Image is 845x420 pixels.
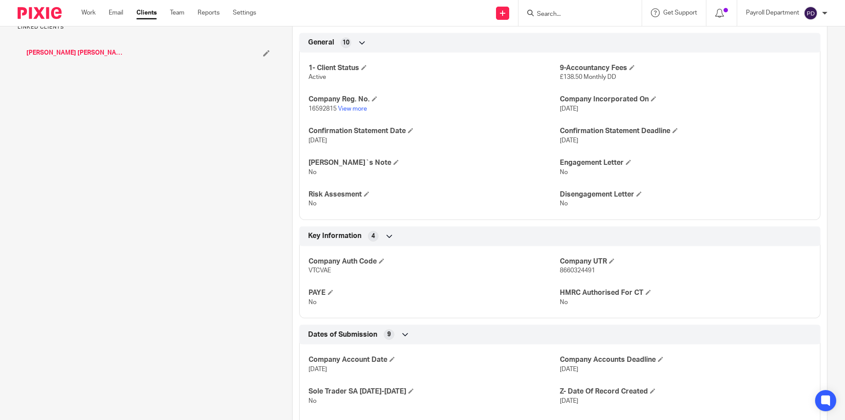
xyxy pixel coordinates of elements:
span: 10 [342,38,349,47]
span: [DATE] [309,138,327,144]
h4: 9-Accountancy Fees [560,63,811,73]
img: svg%3E [804,6,818,20]
h4: Disengagement Letter [560,190,811,199]
h4: PAYE [309,288,560,297]
h4: HMRC Authorised For CT [560,288,811,297]
a: Reports [198,8,220,17]
a: [PERSON_NAME] [PERSON_NAME] (FRESH PIZZA) [26,48,124,57]
a: Clients [136,8,157,17]
span: 16592815 [309,106,337,112]
span: [DATE] [560,106,578,112]
h4: Company Auth Code [309,257,560,266]
h4: Company Accounts Deadline [560,355,811,364]
span: No [560,299,568,305]
h4: Engagement Letter [560,158,811,167]
img: Pixie [18,7,62,19]
span: General [308,38,334,47]
h4: Risk Assesment [309,190,560,199]
a: View more [338,106,367,112]
h4: Z- Date Of Record Created [560,387,811,396]
h4: Company Account Date [309,355,560,364]
h4: 1- Client Status [309,63,560,73]
a: Email [109,8,123,17]
span: [DATE] [560,138,578,144]
span: Key Information [308,231,361,241]
span: No [560,201,568,207]
span: [DATE] [560,398,578,404]
span: 8660324491 [560,268,595,274]
h4: Sole Trader SA [DATE]-[DATE] [309,387,560,396]
p: Linked clients [18,24,279,31]
span: [DATE] [560,366,578,372]
span: No [309,201,316,207]
h4: Company UTR [560,257,811,266]
h4: Confirmation Statement Deadline [560,126,811,136]
span: Dates of Submission [308,330,377,339]
a: Settings [233,8,256,17]
p: Payroll Department [746,8,799,17]
h4: Company Reg. No. [309,95,560,104]
h4: Company Incorporated On [560,95,811,104]
span: VTCVAE [309,268,331,274]
span: Active [309,74,326,80]
span: 4 [371,232,375,241]
h4: [PERSON_NAME]`s Note [309,158,560,167]
span: No [309,398,316,404]
span: Get Support [663,10,697,16]
span: £138.50 Monthly DD [560,74,616,80]
h4: Confirmation Statement Date [309,126,560,136]
span: [DATE] [309,366,327,372]
a: Team [170,8,184,17]
span: No [309,169,316,175]
span: 9 [387,330,391,339]
a: Work [81,8,96,17]
span: No [560,169,568,175]
input: Search [536,11,615,19]
span: No [309,299,316,305]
